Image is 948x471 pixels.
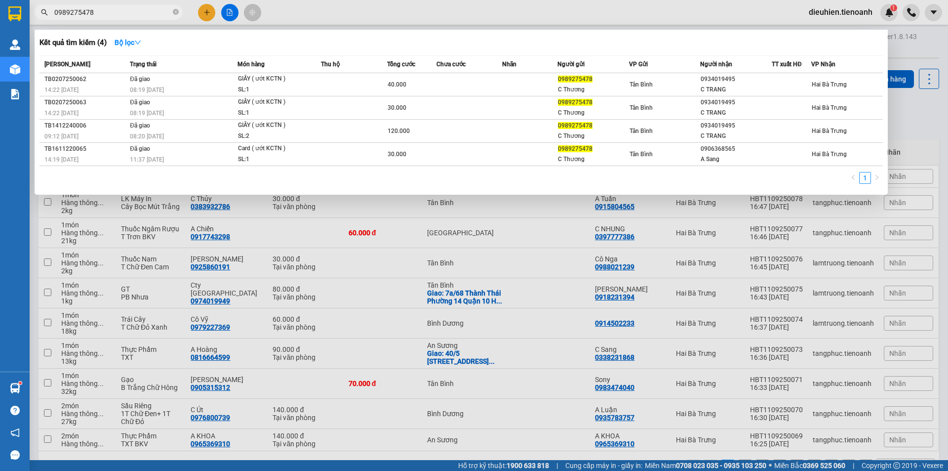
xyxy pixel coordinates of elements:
span: question-circle [10,406,20,415]
div: A Sang [701,154,771,165]
span: Thu hộ [321,61,340,68]
span: VP Gửi [629,61,648,68]
div: TB0207250062 [44,74,127,85]
span: 0989275478 [558,145,592,152]
span: 14:19 [DATE] [44,156,79,163]
li: 1 [859,172,871,184]
span: Đã giao [130,76,150,83]
div: GIẤY ( ướt KCTN ) [238,120,312,131]
img: solution-icon [10,89,20,99]
div: C Thương [558,131,629,141]
span: message [10,450,20,460]
div: SL: 1 [238,108,312,119]
div: Card ( ướt KCTN ) [238,143,312,154]
span: 0989275478 [558,122,592,129]
span: 30.000 [388,104,406,111]
button: Bộ lọcdown [107,35,149,50]
a: 1 [860,172,870,183]
span: close-circle [173,8,179,17]
span: left [850,174,856,180]
span: notification [10,428,20,437]
div: TB0207250063 [44,97,127,108]
span: Tân Bình [630,128,653,134]
div: C Thương [558,108,629,118]
img: warehouse-icon [10,64,20,75]
button: left [847,172,859,184]
span: down [134,39,141,46]
div: TB1412240006 [44,121,127,131]
span: Đã giao [130,122,150,129]
span: search [41,9,48,16]
div: GIẤY ( ướt KCTN ) [238,74,312,85]
span: close-circle [173,9,179,15]
span: Hai Bà Trưng [812,151,847,158]
img: logo-vxr [8,6,21,21]
div: SL: 1 [238,154,312,165]
span: Đã giao [130,145,150,152]
span: 120.000 [388,128,410,134]
img: warehouse-icon [10,383,20,393]
span: 14:22 [DATE] [44,86,79,93]
span: 08:20 [DATE] [130,133,164,140]
img: warehouse-icon [10,40,20,50]
button: right [871,172,883,184]
span: right [874,174,880,180]
span: TT xuất HĐ [772,61,802,68]
li: Next Page [871,172,883,184]
span: Người gửi [557,61,585,68]
div: 0906368565 [701,144,771,154]
span: 11:37 [DATE] [130,156,164,163]
span: Tổng cước [387,61,415,68]
span: VP Nhận [811,61,835,68]
div: C Thương [558,85,629,95]
span: 30.000 [388,151,406,158]
div: GIẤY ( ướt KCTN ) [238,97,312,108]
span: Đã giao [130,99,150,106]
span: Tân Bình [630,104,653,111]
div: SL: 1 [238,85,312,95]
span: Món hàng [237,61,265,68]
span: Hai Bà Trưng [812,128,847,134]
span: 08:19 [DATE] [130,86,164,93]
span: Người nhận [700,61,732,68]
span: Tân Bình [630,81,653,88]
div: 0934019495 [701,74,771,85]
span: Hai Bà Trưng [812,81,847,88]
span: 0989275478 [558,76,592,83]
div: C Thương [558,154,629,165]
div: TB1611220065 [44,144,127,154]
div: C TRANG [701,131,771,141]
div: 0934019495 [701,97,771,108]
span: Chưa cước [436,61,466,68]
li: Previous Page [847,172,859,184]
span: 40.000 [388,81,406,88]
span: 14:22 [DATE] [44,110,79,117]
strong: Bộ lọc [115,39,141,46]
div: SL: 2 [238,131,312,142]
span: [PERSON_NAME] [44,61,90,68]
span: 09:12 [DATE] [44,133,79,140]
sup: 1 [19,382,22,385]
span: 08:19 [DATE] [130,110,164,117]
div: C TRANG [701,108,771,118]
span: Hai Bà Trưng [812,104,847,111]
span: Tân Bình [630,151,653,158]
div: 0934019495 [701,121,771,131]
span: Trạng thái [130,61,157,68]
div: C TRANG [701,85,771,95]
input: Tìm tên, số ĐT hoặc mã đơn [54,7,171,18]
span: Nhãn [502,61,516,68]
h3: Kết quả tìm kiếm ( 4 ) [39,38,107,48]
span: 0989275478 [558,99,592,106]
